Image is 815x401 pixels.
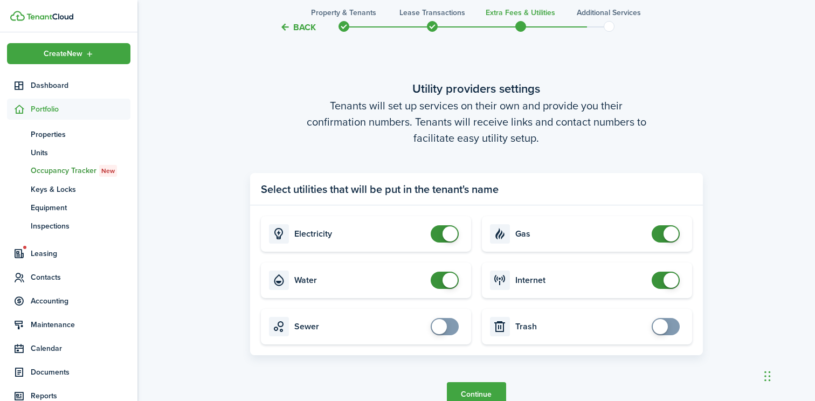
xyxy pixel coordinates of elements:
[31,129,130,140] span: Properties
[44,50,82,58] span: Create New
[31,80,130,91] span: Dashboard
[31,202,130,213] span: Equipment
[399,7,465,18] h3: Lease Transactions
[31,103,130,115] span: Portfolio
[10,11,25,21] img: TenantCloud
[486,7,555,18] h3: Extra fees & Utilities
[250,98,703,146] wizard-step-header-description: Tenants will set up services on their own and provide you their confirmation numbers. Tenants wil...
[31,343,130,354] span: Calendar
[31,319,130,330] span: Maintenance
[31,165,130,177] span: Occupancy Tracker
[101,166,115,176] span: New
[31,367,130,378] span: Documents
[31,248,130,259] span: Leasing
[26,13,73,20] img: TenantCloud
[311,7,376,18] h3: Property & Tenants
[7,75,130,96] a: Dashboard
[7,143,130,162] a: Units
[31,147,130,158] span: Units
[280,22,316,33] button: Back
[515,322,646,331] card-title: Trash
[515,275,646,285] card-title: Internet
[577,7,641,18] h3: Additional Services
[31,272,130,283] span: Contacts
[7,217,130,235] a: Inspections
[761,349,815,401] iframe: Chat Widget
[294,275,425,285] card-title: Water
[7,125,130,143] a: Properties
[294,322,425,331] card-title: Sewer
[764,360,771,392] div: Drag
[294,229,425,239] card-title: Electricity
[515,229,646,239] card-title: Gas
[7,43,130,64] button: Open menu
[7,180,130,198] a: Keys & Locks
[31,220,130,232] span: Inspections
[261,181,499,197] panel-main-title: Select utilities that will be put in the tenant's name
[31,184,130,195] span: Keys & Locks
[31,295,130,307] span: Accounting
[250,80,703,98] wizard-step-header-title: Utility providers settings
[7,162,130,180] a: Occupancy TrackerNew
[7,198,130,217] a: Equipment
